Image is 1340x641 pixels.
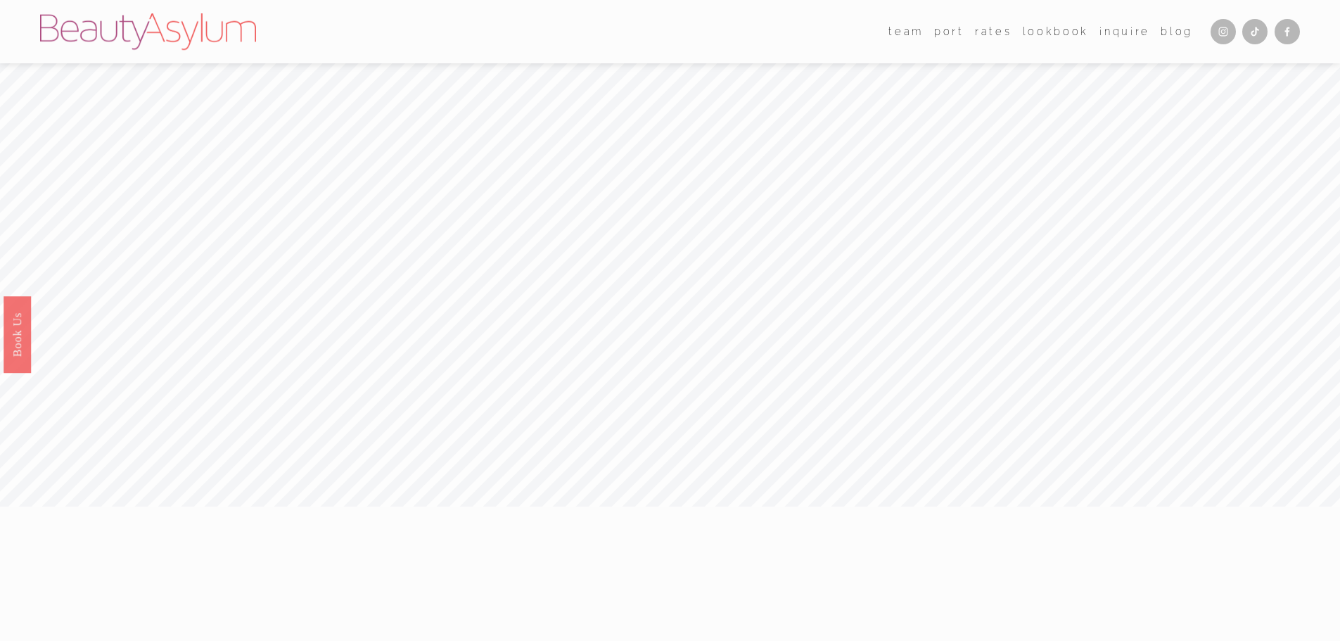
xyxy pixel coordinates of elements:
a: Blog [1161,21,1193,42]
a: port [934,21,964,42]
a: Book Us [4,296,31,372]
a: Facebook [1275,19,1300,44]
a: Instagram [1211,19,1236,44]
img: Beauty Asylum | Bridal Hair &amp; Makeup Charlotte &amp; Atlanta [40,13,256,50]
a: Lookbook [1023,21,1089,42]
a: Rates [975,21,1012,42]
a: TikTok [1242,19,1268,44]
a: folder dropdown [888,21,924,42]
a: Inquire [1099,21,1150,42]
span: team [888,23,924,41]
